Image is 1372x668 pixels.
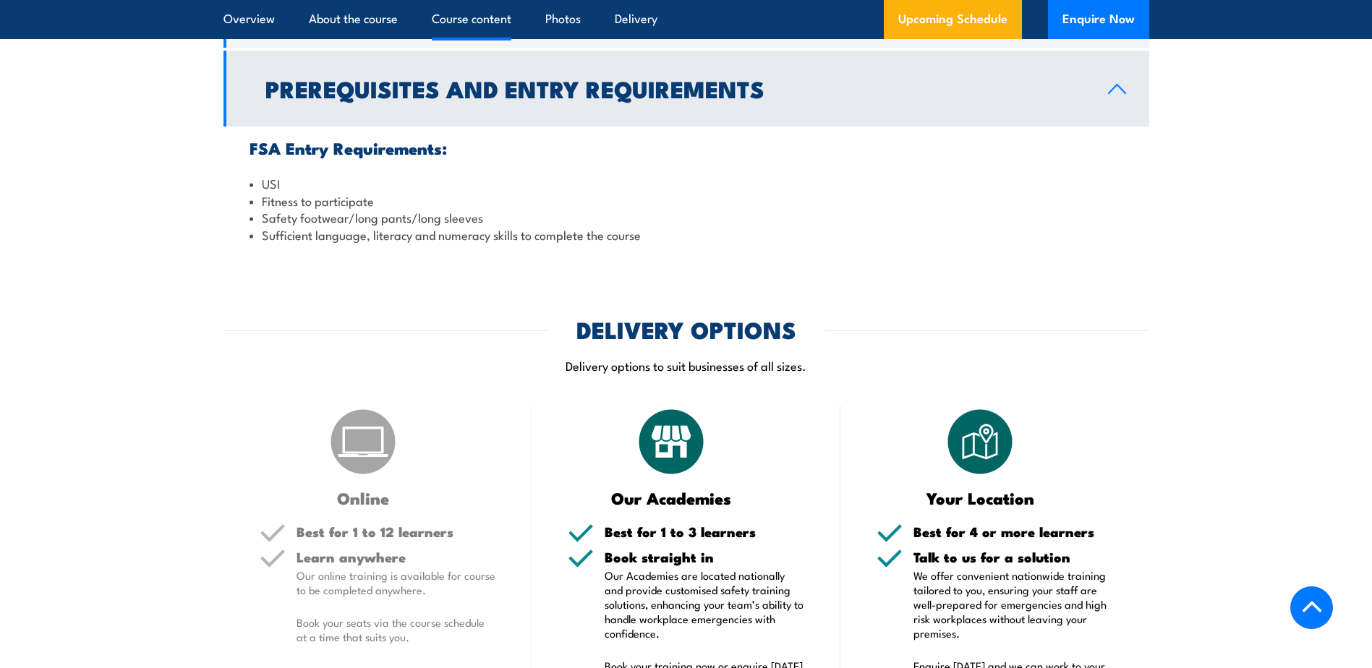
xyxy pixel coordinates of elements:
[297,525,496,539] h5: Best for 1 to 12 learners
[297,568,496,597] p: Our online training is available for course to be completed anywhere.
[250,140,1123,156] h3: FSA Entry Requirements:
[250,209,1123,226] li: Safety footwear/long pants/long sleeves
[260,489,467,506] h3: Online
[250,175,1123,192] li: USI
[913,568,1113,641] p: We offer convenient nationwide training tailored to you, ensuring your staff are well-prepared fo...
[568,489,775,506] h3: Our Academies
[223,357,1149,374] p: Delivery options to suit businesses of all sizes.
[250,226,1123,243] li: Sufficient language, literacy and numeracy skills to complete the course
[250,192,1123,209] li: Fitness to participate
[877,489,1084,506] h3: Your Location
[605,550,804,564] h5: Book straight in
[913,525,1113,539] h5: Best for 4 or more learners
[265,78,1085,98] h2: Prerequisites and Entry Requirements
[913,550,1113,564] h5: Talk to us for a solution
[576,319,796,339] h2: DELIVERY OPTIONS
[223,51,1149,127] a: Prerequisites and Entry Requirements
[605,568,804,641] p: Our Academies are located nationally and provide customised safety training solutions, enhancing ...
[297,615,496,644] p: Book your seats via the course schedule at a time that suits you.
[297,550,496,564] h5: Learn anywhere
[605,525,804,539] h5: Best for 1 to 3 learners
